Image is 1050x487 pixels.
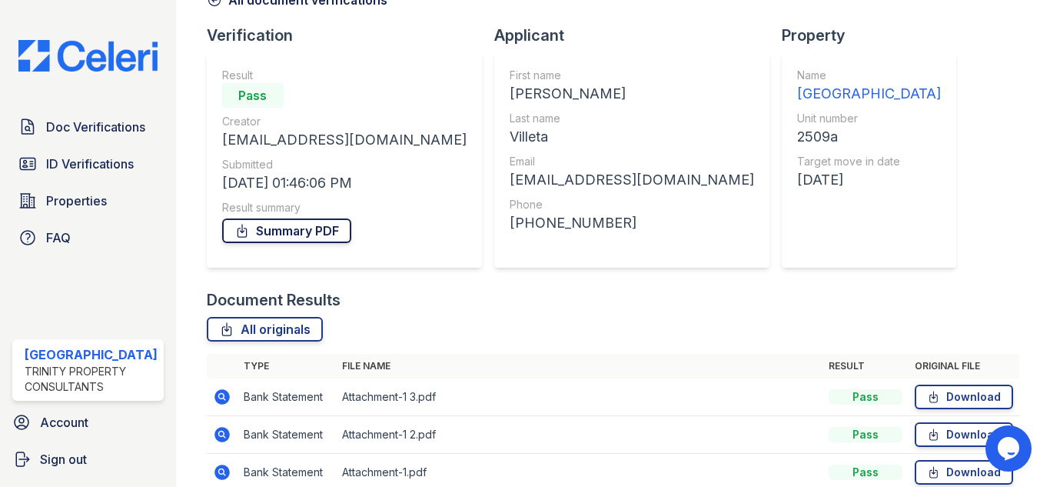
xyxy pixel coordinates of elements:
[510,197,754,212] div: Phone
[909,354,1019,379] th: Original file
[46,228,71,247] span: FAQ
[222,129,467,151] div: [EMAIL_ADDRESS][DOMAIN_NAME]
[207,289,341,311] div: Document Results
[510,68,754,83] div: First name
[222,172,467,194] div: [DATE] 01:46:06 PM
[12,148,164,179] a: ID Verifications
[40,450,87,469] span: Sign out
[797,111,941,126] div: Unit number
[46,118,145,136] span: Doc Verifications
[222,114,467,129] div: Creator
[336,379,822,416] td: Attachment-1 3.pdf
[222,200,467,215] div: Result summary
[12,222,164,253] a: FAQ
[222,157,467,172] div: Submitted
[829,427,902,442] div: Pass
[238,354,336,379] th: Type
[46,155,134,173] span: ID Verifications
[797,83,941,105] div: [GEOGRAPHIC_DATA]
[40,413,88,432] span: Account
[12,185,164,216] a: Properties
[797,126,941,148] div: 2509a
[336,354,822,379] th: File name
[207,25,494,46] div: Verification
[25,345,158,364] div: [GEOGRAPHIC_DATA]
[915,422,1013,447] a: Download
[238,379,336,416] td: Bank Statement
[797,154,941,169] div: Target move in date
[985,425,1035,472] iframe: chat widget
[336,416,822,454] td: Attachment-1 2.pdf
[510,83,754,105] div: [PERSON_NAME]
[510,169,754,191] div: [EMAIL_ADDRESS][DOMAIN_NAME]
[12,112,164,142] a: Doc Verifications
[25,364,158,395] div: Trinity Property Consultants
[510,154,754,169] div: Email
[915,385,1013,409] a: Download
[510,212,754,234] div: [PHONE_NUMBER]
[222,68,467,83] div: Result
[829,465,902,480] div: Pass
[222,83,284,108] div: Pass
[797,68,941,83] div: Name
[510,126,754,148] div: Villeta
[494,25,782,46] div: Applicant
[207,317,323,342] a: All originals
[782,25,969,46] div: Property
[797,68,941,105] a: Name [GEOGRAPHIC_DATA]
[238,416,336,454] td: Bank Statement
[6,444,170,475] a: Sign out
[6,40,170,72] img: CE_Logo_Blue-a8612792a0a2168367f1c8372b55b34899dd931a85d93a1a3d3e32e68fde9ad4.png
[46,192,107,210] span: Properties
[6,407,170,438] a: Account
[797,169,941,191] div: [DATE]
[510,111,754,126] div: Last name
[822,354,909,379] th: Result
[222,218,351,243] a: Summary PDF
[915,460,1013,485] a: Download
[829,389,902,405] div: Pass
